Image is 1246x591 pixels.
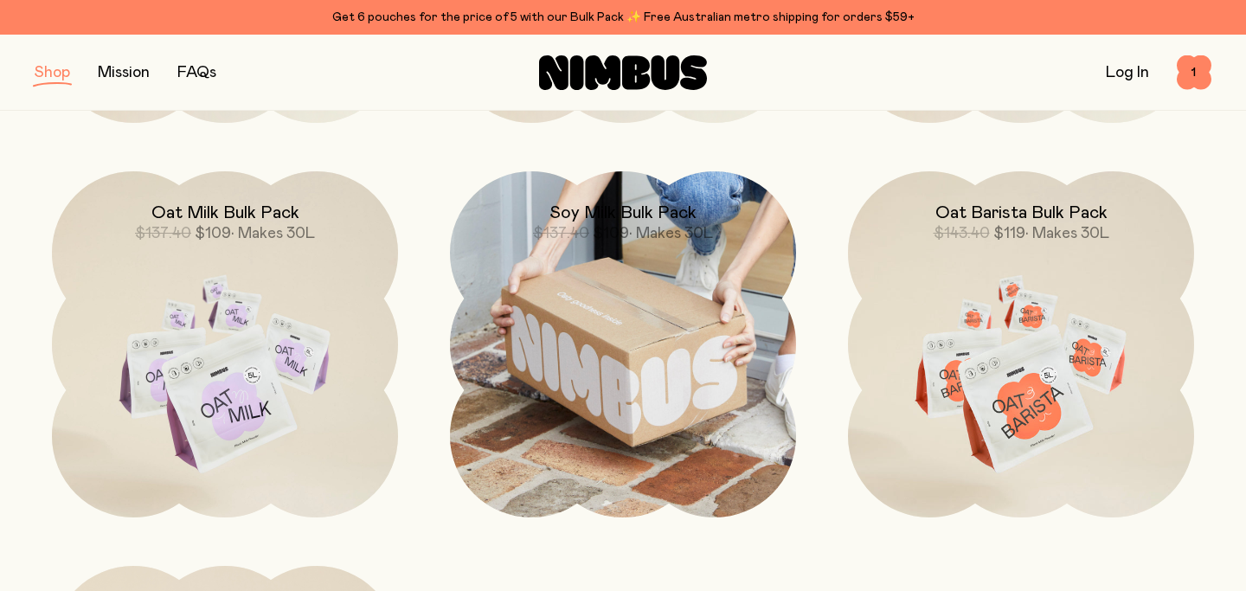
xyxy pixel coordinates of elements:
span: $137.40 [533,226,589,241]
div: Get 6 pouches for the price of 5 with our Bulk Pack ✨ Free Australian metro shipping for orders $59+ [35,7,1211,28]
h2: Oat Milk Bulk Pack [151,202,299,223]
h2: Soy Milk Bulk Pack [549,202,697,223]
a: Oat Barista Bulk Pack$143.40$119• Makes 30L [848,171,1194,517]
span: • Makes 30L [231,226,315,241]
a: Oat Milk Bulk Pack$137.40$109• Makes 30L [52,171,398,517]
span: $109 [593,226,629,241]
span: • Makes 30L [629,226,713,241]
span: $143.40 [934,226,990,241]
span: $119 [993,226,1025,241]
a: FAQs [177,65,216,80]
span: • Makes 30L [1025,226,1109,241]
span: $137.40 [135,226,191,241]
a: Soy Milk Bulk Pack$137.40$109• Makes 30L [450,171,796,517]
span: $109 [195,226,231,241]
h2: Oat Barista Bulk Pack [935,202,1108,223]
button: 1 [1177,55,1211,90]
a: Mission [98,65,150,80]
a: Log In [1106,65,1149,80]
